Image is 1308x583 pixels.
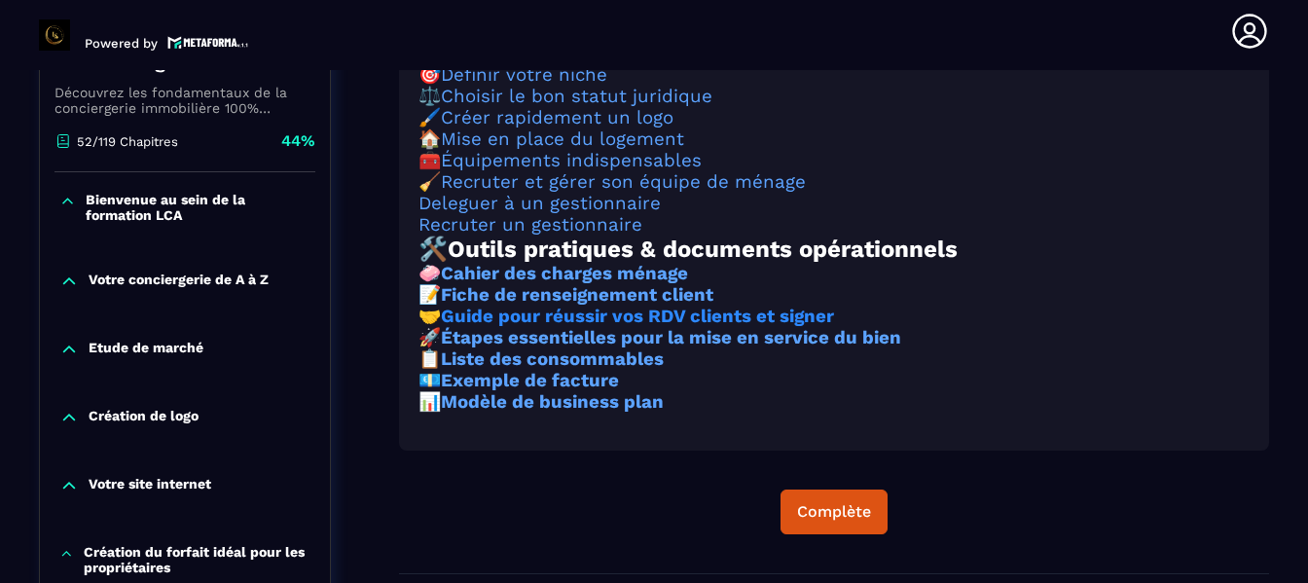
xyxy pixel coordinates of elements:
[418,86,1250,107] h3: ⚖️
[86,192,310,223] p: Bienvenue au sein de la formation LCA
[441,263,688,284] a: Cahier des charges ménage
[84,544,310,575] p: Création du forfait idéal pour les propriétaires
[441,306,834,327] a: Guide pour réussir vos RDV clients et signer
[418,348,1250,370] h3: 📋
[418,306,1250,327] h3: 🤝
[441,284,713,306] a: Fiche de renseignement client
[418,327,1250,348] h3: 🚀
[167,34,249,51] img: logo
[418,150,1250,171] h3: 🧰
[797,502,871,522] div: Complète
[441,348,664,370] a: Liste des consommables
[441,128,684,150] a: Mise en place du logement
[39,19,70,51] img: logo-branding
[418,128,1250,150] h3: 🏠
[418,107,1250,128] h3: 🖌️
[418,391,1250,413] h3: 📊
[85,36,158,51] p: Powered by
[281,130,315,152] p: 44%
[418,284,1250,306] h3: 📝
[89,340,203,359] p: Etude de marché
[418,193,661,214] a: Deleguer à un gestionnaire
[89,272,269,291] p: Votre conciergerie de A à Z
[89,408,199,427] p: Création de logo
[441,171,806,193] a: Recruter et gérer son équipe de ménage
[441,150,702,171] a: Équipements indispensables
[418,214,642,236] a: Recruter un gestionnaire
[781,490,888,534] button: Complète
[441,327,901,348] a: Étapes essentielles pour la mise en service du bien
[89,476,211,495] p: Votre site internet
[418,236,1250,263] h2: 🛠️
[54,85,315,116] p: Découvrez les fondamentaux de la conciergerie immobilière 100% automatisée. Cette formation est c...
[441,107,673,128] a: Créer rapidement un logo
[448,236,958,263] strong: Outils pratiques & documents opérationnels
[418,370,1250,391] h3: 💶
[441,391,664,413] a: Modèle de business plan
[77,134,178,149] p: 52/119 Chapitres
[441,64,607,86] a: Définir votre niche
[441,86,712,107] a: Choisir le bon statut juridique
[418,171,1250,193] h3: 🧹
[418,263,1250,284] h3: 🧼
[441,370,619,391] a: Exemple de facture
[418,64,1250,86] h3: 🎯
